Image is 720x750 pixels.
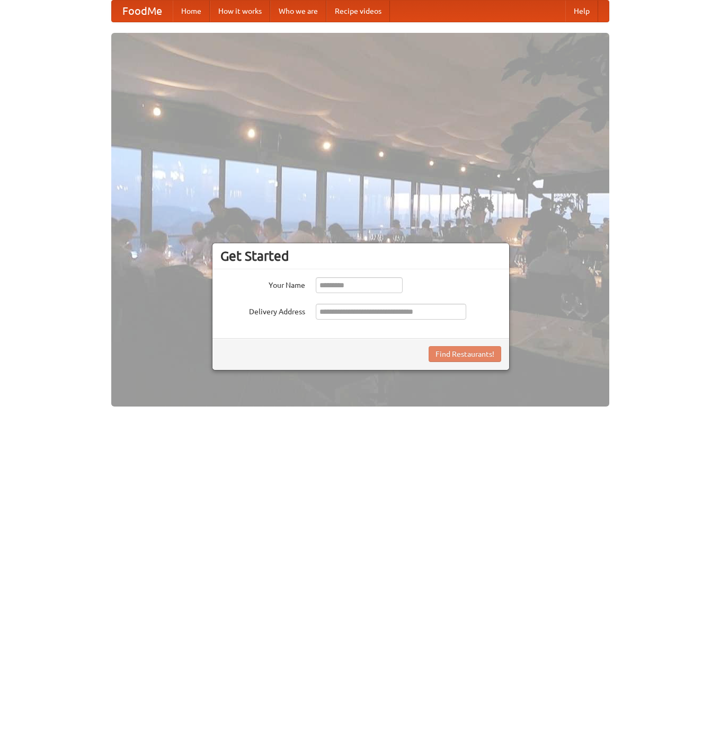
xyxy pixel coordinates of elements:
[429,346,501,362] button: Find Restaurants!
[270,1,326,22] a: Who we are
[565,1,598,22] a: Help
[210,1,270,22] a: How it works
[112,1,173,22] a: FoodMe
[220,304,305,317] label: Delivery Address
[173,1,210,22] a: Home
[220,277,305,290] label: Your Name
[220,248,501,264] h3: Get Started
[326,1,390,22] a: Recipe videos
